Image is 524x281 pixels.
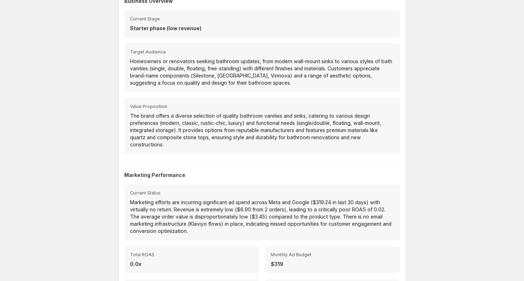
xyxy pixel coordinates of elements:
p: Homeowners or renovators seeking bathroom updates, from modern wall-mount sinks to various styles... [130,58,394,86]
span: Value Proposition [130,104,394,109]
h2: Marketing Performance [124,172,400,179]
span: Current Stage [130,16,394,22]
p: Marketing efforts are incurring significant ad spend across Meta and Google ($319.24 in last 30 d... [130,199,394,235]
span: Target Audience [130,49,394,55]
span: Monthly Ad Budget [271,252,394,258]
p: 0.0x [130,261,254,268]
span: Current Status [130,190,394,196]
p: The brand offers a diverse selection of quality bathroom vanities and sinks, catering to various ... [130,112,394,148]
p: Starter phase (low revenue) [130,25,394,32]
p: $319 [271,261,394,268]
span: Total ROAS [130,252,254,258]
